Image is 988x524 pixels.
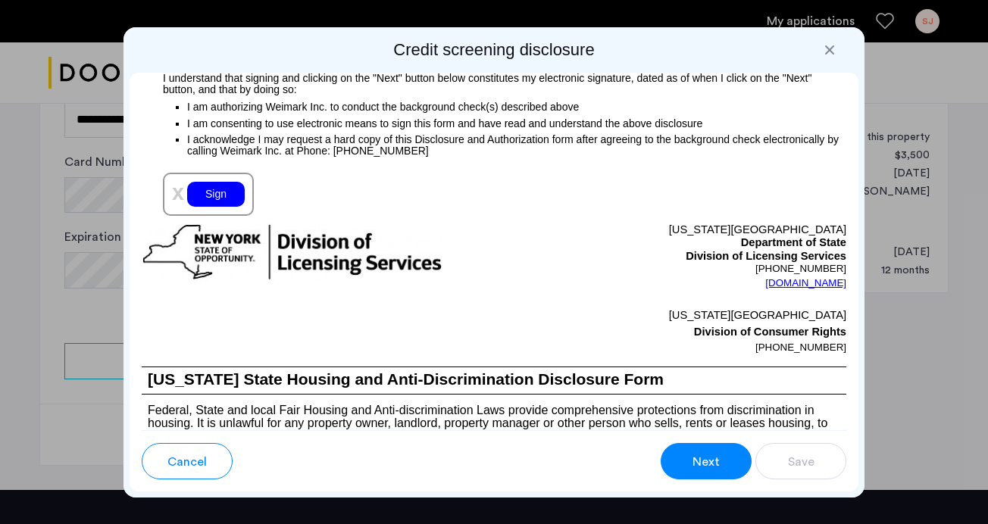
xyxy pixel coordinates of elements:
p: [US_STATE][GEOGRAPHIC_DATA] [494,223,846,237]
a: [DOMAIN_NAME] [765,276,846,291]
span: Save [788,453,814,471]
h1: [US_STATE] State Housing and Anti-Discrimination Disclosure Form [142,367,846,393]
p: [PHONE_NUMBER] [494,340,846,355]
span: Next [693,453,720,471]
p: Department of State [494,236,846,250]
p: [US_STATE][GEOGRAPHIC_DATA] [494,307,846,323]
button: button [661,443,752,479]
button: button [755,443,846,479]
img: new-york-logo.png [142,223,443,282]
div: Sign [187,182,245,207]
p: I am consenting to use electronic means to sign this form and have read and understand the above ... [187,115,846,132]
span: Cancel [167,453,207,471]
p: I acknowledge I may request a hard copy of this Disclosure and Authorization form after agreeing ... [187,133,846,158]
p: Division of Consumer Rights [494,323,846,340]
button: button [142,443,233,479]
p: Federal, State and local Fair Housing and Anti-discrimination Laws provide comprehensive protecti... [142,395,846,469]
p: Division of Licensing Services [494,250,846,264]
p: [PHONE_NUMBER] [494,263,846,275]
p: I am authorizing Weimark Inc. to conduct the background check(s) described above [187,96,846,115]
span: x [172,180,184,204]
p: I understand that signing and clicking on the "Next" button below constitutes my electronic signa... [142,67,846,95]
h2: Credit screening disclosure [130,39,858,61]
